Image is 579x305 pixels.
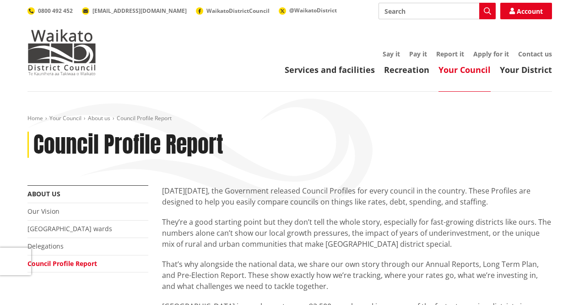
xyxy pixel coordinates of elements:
[27,29,96,75] img: Waikato District Council - Te Kaunihera aa Takiwaa o Waikato
[82,7,187,15] a: [EMAIL_ADDRESS][DOMAIN_NAME]
[49,114,81,122] a: Your Council
[289,6,337,14] span: @WaikatoDistrict
[27,224,112,233] a: [GEOGRAPHIC_DATA] wards
[92,7,187,15] span: [EMAIL_ADDRESS][DOMAIN_NAME]
[518,50,552,58] a: Contact us
[27,207,60,216] a: Our Vision
[27,259,97,268] a: Council Profile Report
[27,242,64,250] a: Delegations
[379,3,496,19] input: Search input
[27,7,73,15] a: 0800 492 452
[33,132,223,158] h1: Council Profile Report
[384,64,429,75] a: Recreation
[162,216,552,250] p: They’re a good starting point but they don’t tell the whole story, especially for fast-growing di...
[38,7,73,15] span: 0800 492 452
[500,64,552,75] a: Your District
[500,3,552,19] a: Account
[27,115,552,122] nav: breadcrumb
[279,6,337,14] a: @WaikatoDistrict
[383,50,400,58] a: Say it
[409,50,427,58] a: Pay it
[285,64,375,75] a: Services and facilities
[206,7,270,15] span: WaikatoDistrictCouncil
[27,114,43,122] a: Home
[473,50,509,58] a: Apply for it
[436,50,464,58] a: Report it
[162,186,530,207] span: [DATE][DATE], the Government released Council Profiles for every council in the country. These Pr...
[117,114,172,122] span: Council Profile Report
[438,64,491,75] a: Your Council
[162,259,552,292] p: That’s why alongside the national data, we share our own story through our Annual Reports, Long T...
[88,114,110,122] a: About us
[196,7,270,15] a: WaikatoDistrictCouncil
[27,189,60,198] a: About us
